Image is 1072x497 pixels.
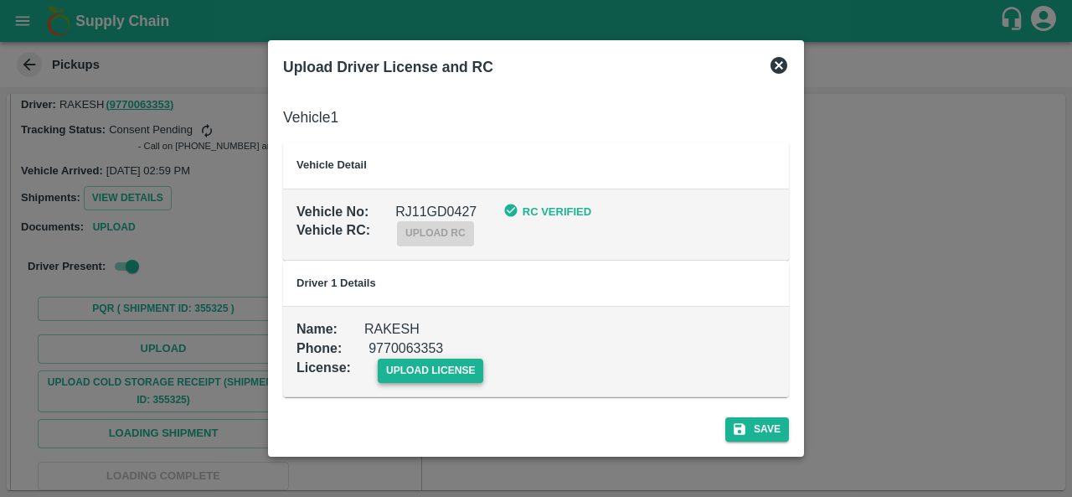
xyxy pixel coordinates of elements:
[283,106,789,129] h6: Vehicle 1
[283,59,493,75] b: Upload Driver License and RC
[342,313,443,359] div: 9770063353
[725,417,789,442] button: Save
[338,293,420,339] div: RAKESH
[296,360,351,375] b: License :
[296,158,367,171] b: Vehicle Detail
[296,277,376,289] b: Driver 1 Details
[368,176,477,222] div: RJ11GD0427
[296,223,370,237] b: Vehicle RC :
[523,205,591,218] b: RC Verified
[378,359,484,383] span: upload license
